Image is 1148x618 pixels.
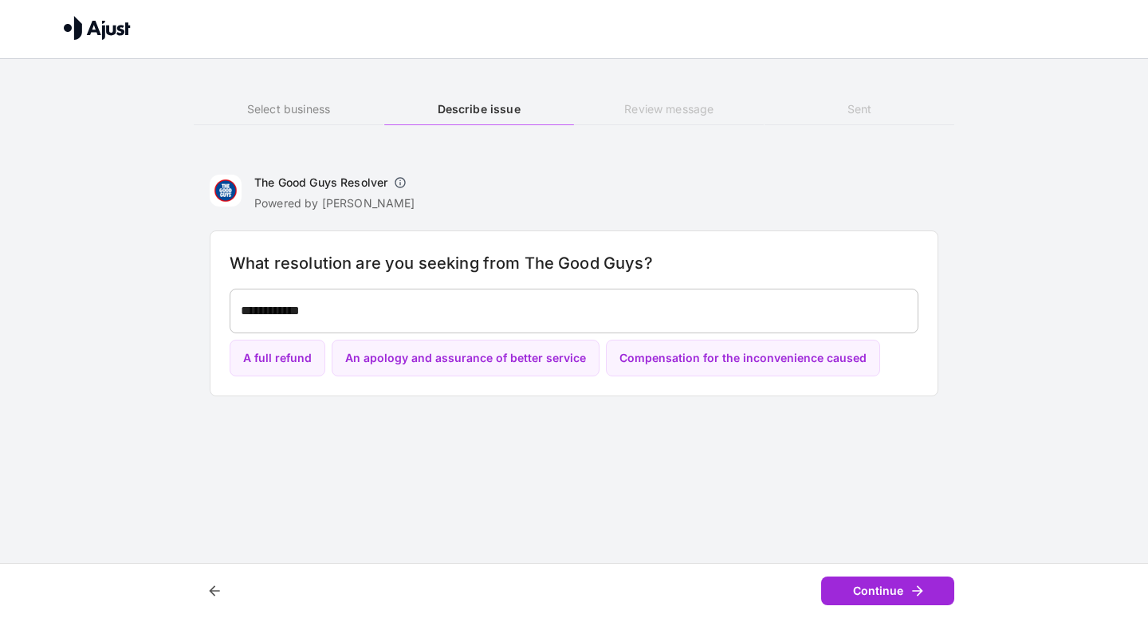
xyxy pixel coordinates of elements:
h6: Review message [574,100,764,118]
h6: The Good Guys Resolver [254,175,387,191]
button: An apology and assurance of better service [332,340,600,377]
button: Compensation for the inconvenience caused [606,340,880,377]
img: The Good Guys [210,175,242,207]
img: Ajust [64,16,131,40]
h6: Describe issue [384,100,574,118]
h6: Sent [765,100,954,118]
button: Continue [821,577,954,606]
p: Powered by [PERSON_NAME] [254,195,415,211]
h6: What resolution are you seeking from The Good Guys? [230,250,918,276]
h6: Select business [194,100,383,118]
button: A full refund [230,340,325,377]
